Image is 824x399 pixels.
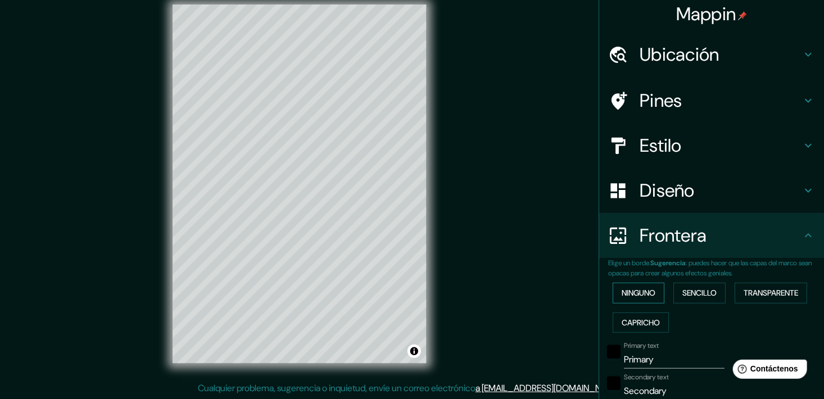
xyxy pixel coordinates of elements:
[724,355,812,387] iframe: Help widget launcher
[650,259,686,267] b: Sugerencia
[744,286,798,300] font: Transparente
[607,377,621,390] button: black
[640,134,802,157] h4: Estilo
[198,382,622,395] p: Cualquier problema, sugerencia o inquietud, envíe un correo electrónico .
[738,11,747,20] img: pin-icon.png
[735,283,807,303] button: Transparente
[476,382,621,394] a: a [EMAIL_ADDRESS][DOMAIN_NAME]
[640,179,802,202] h4: Diseño
[599,168,824,213] div: Diseño
[640,89,802,112] h4: Pines
[640,43,802,66] h4: Ubicación
[624,341,659,351] label: Primary text
[599,32,824,77] div: Ubicación
[608,258,824,278] p: Elige un borde. : puedes hacer que las capas del marco sean opacas para crear algunos efectos gen...
[622,286,655,300] font: Ninguno
[682,286,717,300] font: Sencillo
[599,78,824,123] div: Pines
[613,312,669,333] button: Capricho
[599,123,824,168] div: Estilo
[622,316,660,330] font: Capricho
[676,2,736,26] font: Mappin
[624,373,669,382] label: Secondary text
[613,283,664,303] button: Ninguno
[599,213,824,258] div: Frontera
[408,344,421,358] button: Alternar atribución
[673,283,726,303] button: Sencillo
[607,345,621,359] button: black
[640,224,802,247] h4: Frontera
